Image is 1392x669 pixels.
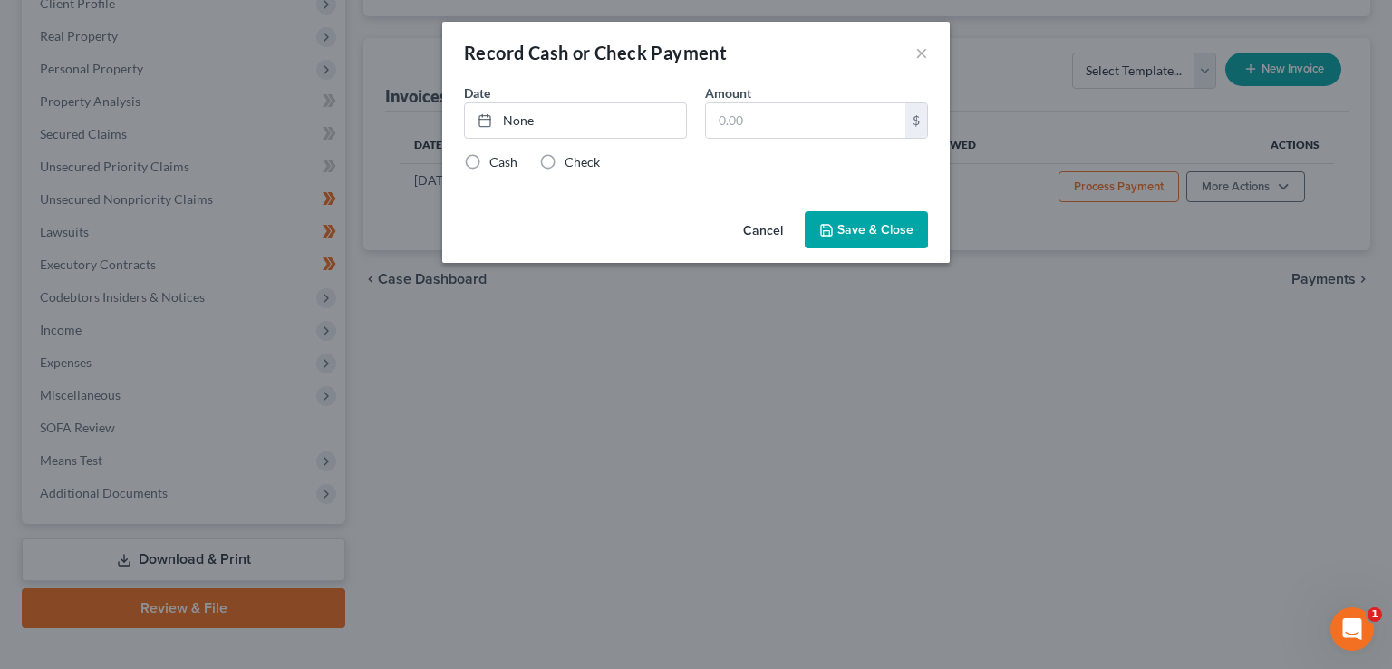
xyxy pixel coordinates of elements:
label: Cash [489,153,517,171]
button: × [915,42,928,63]
span: 1 [1368,607,1382,622]
iframe: Intercom live chat [1330,607,1374,651]
label: Date [464,83,490,102]
div: $ [905,103,927,138]
a: None [465,103,686,138]
label: Amount [705,83,751,102]
input: 0.00 [706,103,905,138]
button: Save & Close [805,211,928,249]
div: Record Cash or Check Payment [464,40,727,65]
label: Check [565,153,600,171]
button: Cancel [729,213,797,249]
